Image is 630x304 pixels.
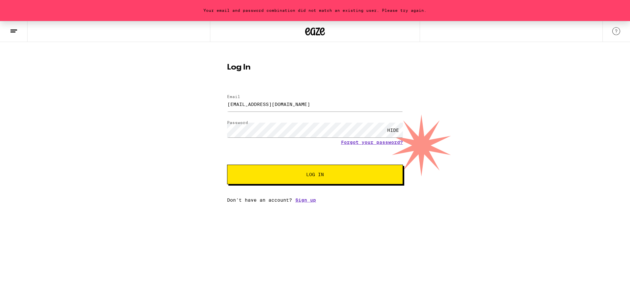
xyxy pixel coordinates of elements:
[4,5,47,10] span: Hi. Need any help?
[383,123,403,137] div: HIDE
[227,165,403,184] button: Log In
[306,172,324,177] span: Log In
[227,64,403,71] h1: Log In
[227,197,403,203] div: Don't have an account?
[227,120,248,125] label: Password
[227,94,240,99] label: Email
[295,197,316,203] a: Sign up
[341,140,403,145] a: Forgot your password?
[227,97,403,111] input: Email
